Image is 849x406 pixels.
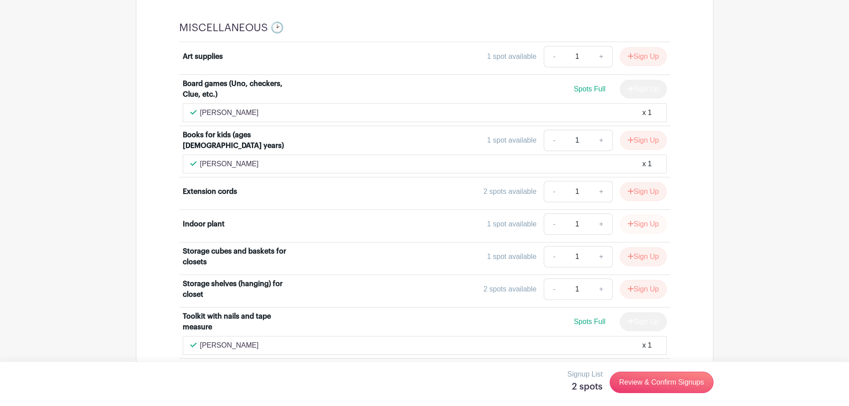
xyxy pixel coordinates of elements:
a: - [544,213,564,235]
div: Books for kids (ages [DEMOGRAPHIC_DATA] years) [183,130,293,151]
a: - [544,46,564,67]
h4: MISCELLANEOUS 🕑 [179,21,284,34]
span: Spots Full [574,85,605,93]
div: 1 spot available [487,135,537,146]
a: + [590,279,612,300]
div: 1 spot available [487,219,537,230]
a: + [590,213,612,235]
div: Toolkit with nails and tape measure [183,311,293,332]
a: - [544,130,564,151]
a: - [544,181,564,202]
div: Storage shelves (hanging) for closet [183,279,293,300]
a: + [590,181,612,202]
div: x 1 [642,107,652,118]
div: 1 spot available [487,251,537,262]
a: + [590,246,612,267]
p: Signup List [567,369,603,380]
h5: 2 spots [567,381,603,392]
div: x 1 [642,340,652,351]
div: x 1 [642,159,652,169]
div: Indoor plant [183,219,225,230]
a: Review & Confirm Signups [610,372,713,393]
div: 1 spot available [487,51,537,62]
a: + [590,46,612,67]
button: Sign Up [620,215,667,234]
button: Sign Up [620,280,667,299]
a: - [544,246,564,267]
div: Storage cubes and baskets for closets [183,246,293,267]
div: Art supplies [183,51,223,62]
p: [PERSON_NAME] [200,159,259,169]
button: Sign Up [620,131,667,150]
a: - [544,279,564,300]
div: Board games (Uno, checkers, Clue, etc.) [183,78,293,100]
a: + [590,130,612,151]
div: 2 spots available [484,186,537,197]
button: Sign Up [620,247,667,266]
div: 2 spots available [484,284,537,295]
p: [PERSON_NAME] [200,340,259,351]
button: Sign Up [620,182,667,201]
div: Extension cords [183,186,237,197]
p: [PERSON_NAME] [200,107,259,118]
button: Sign Up [620,47,667,66]
span: Spots Full [574,318,605,325]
